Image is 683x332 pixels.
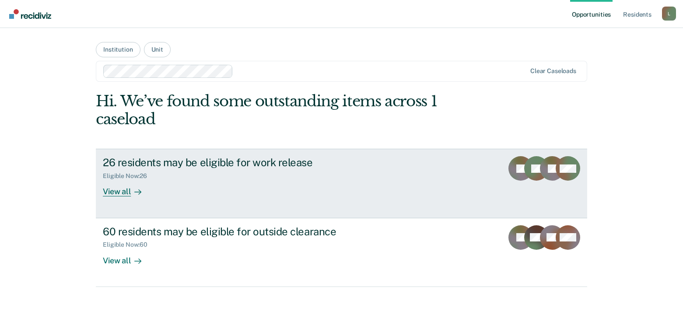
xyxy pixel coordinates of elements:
[103,248,152,266] div: View all
[103,156,410,169] div: 26 residents may be eligible for work release
[144,42,171,57] button: Unit
[96,149,587,218] a: 26 residents may be eligible for work releaseEligible Now:26View all
[662,7,676,21] div: L
[103,241,154,248] div: Eligible Now : 60
[530,67,576,75] div: Clear caseloads
[103,180,152,197] div: View all
[96,218,587,287] a: 60 residents may be eligible for outside clearanceEligible Now:60View all
[96,92,489,128] div: Hi. We’ve found some outstanding items across 1 caseload
[103,172,154,180] div: Eligible Now : 26
[9,9,51,19] img: Recidiviz
[103,225,410,238] div: 60 residents may be eligible for outside clearance
[662,7,676,21] button: Profile dropdown button
[96,42,140,57] button: Institution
